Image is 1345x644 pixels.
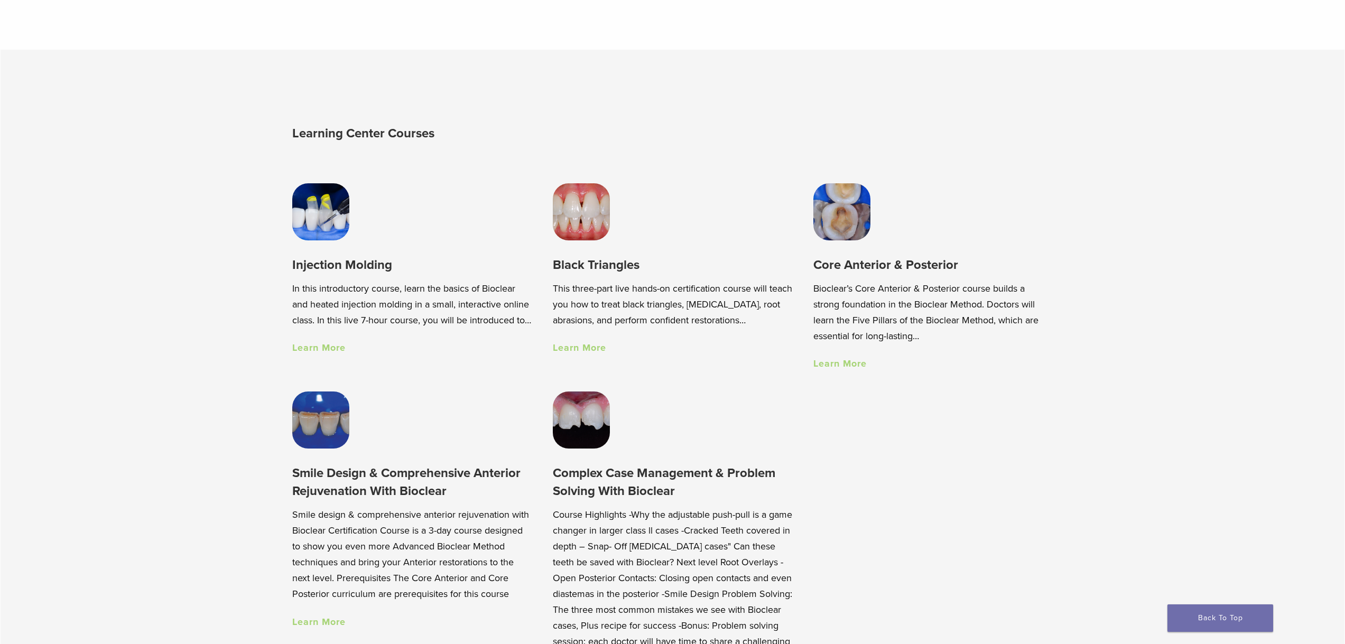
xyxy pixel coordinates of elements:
h3: Core Anterior & Posterior [813,256,1053,274]
a: Learn More [813,358,867,369]
p: Smile design & comprehensive anterior rejuvenation with Bioclear Certification Course is a 3-day ... [292,507,532,602]
p: Bioclear’s Core Anterior & Posterior course builds a strong foundation in the Bioclear Method. Do... [813,281,1053,344]
h3: Complex Case Management & Problem Solving With Bioclear [553,464,792,500]
a: Learn More [292,616,346,628]
h2: Learning Center Courses [292,121,675,146]
p: In this introductory course, learn the basics of Bioclear and heated injection molding in a small... [292,281,532,328]
a: Learn More [292,342,346,353]
a: Back To Top [1167,604,1273,632]
h3: Black Triangles [553,256,792,274]
a: Learn More [553,342,606,353]
p: This three-part live hands-on certification course will teach you how to treat black triangles, [... [553,281,792,328]
h3: Injection Molding [292,256,532,274]
h3: Smile Design & Comprehensive Anterior Rejuvenation With Bioclear [292,464,532,500]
